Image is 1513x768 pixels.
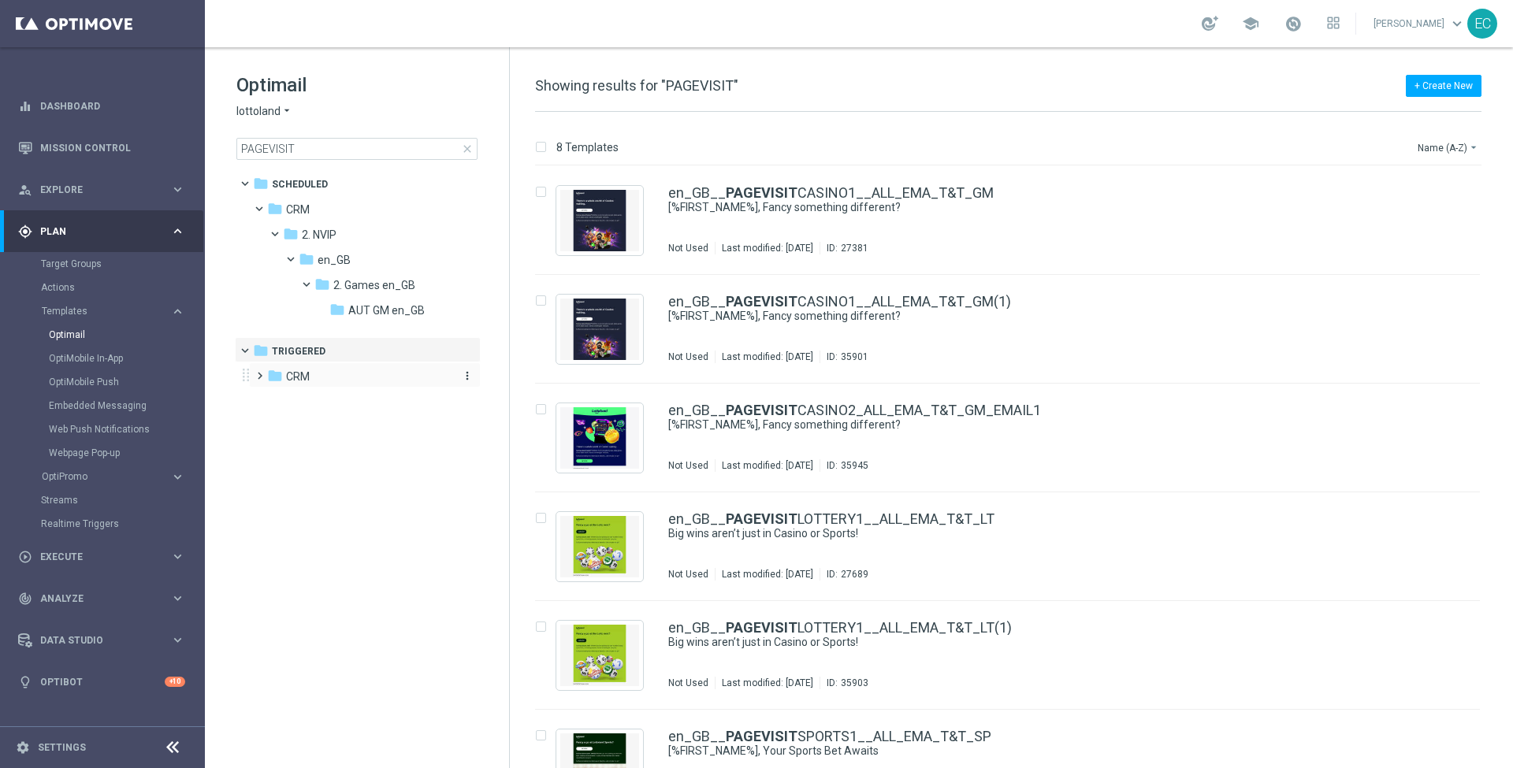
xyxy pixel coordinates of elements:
[40,85,185,127] a: Dashboard
[348,303,425,317] span: AUT GM en_GB
[560,299,639,360] img: 35901.jpeg
[668,512,994,526] a: en_GB__PAGEVISITLOTTERY1__ALL_EMA_T&T_LT
[1242,15,1259,32] span: school
[668,526,1377,541] a: Big wins aren’t just in Casino or Sports!
[165,677,185,687] div: +10
[820,459,868,472] div: ID:
[286,202,310,217] span: CRM
[170,182,185,197] i: keyboard_arrow_right
[40,661,165,703] a: Optibot
[267,201,283,217] i: folder
[668,351,708,363] div: Not Used
[41,465,203,488] div: OptiPromo
[49,347,203,370] div: OptiMobile In-App
[18,99,32,113] i: equalizer
[49,370,203,394] div: OptiMobile Push
[560,190,639,251] img: 27381.jpeg
[668,200,1414,215] div: [%FIRST_NAME%], Fancy something different?
[41,299,203,465] div: Templates
[461,143,474,155] span: close
[49,417,203,441] div: Web Push Notifications
[841,459,868,472] div: 35945
[18,550,170,564] div: Execute
[272,177,328,191] span: Scheduled
[272,344,325,358] span: Triggered
[236,138,478,160] input: Search Template
[42,472,154,481] span: OptiPromo
[286,369,310,384] span: CRM
[820,568,868,581] div: ID:
[668,186,994,200] a: en_GB__PAGEVISITCASINO1__ALL_EMA_T&T_GM
[49,352,164,365] a: OptiMobile In-App
[49,447,164,459] a: Webpage Pop-up
[18,224,170,239] div: Plan
[170,591,185,606] i: keyboard_arrow_right
[17,225,186,238] button: gps_fixed Plan keyboard_arrow_right
[40,636,170,645] span: Data Studio
[41,488,203,512] div: Streams
[299,251,314,267] i: folder
[18,675,32,689] i: lightbulb
[41,258,164,270] a: Target Groups
[17,551,186,563] button: play_circle_outline Execute keyboard_arrow_right
[17,676,186,688] button: lightbulb Optibot +10
[668,295,1011,309] a: en_GB__PAGEVISITCASINO1__ALL_EMA_T&T_GM(1)
[668,417,1414,432] div: [%FIRST_NAME%], Fancy something different?
[49,323,203,347] div: Optimail
[41,470,186,483] button: OptiPromo keyboard_arrow_right
[841,568,868,581] div: 27689
[17,142,186,154] button: Mission Control
[40,594,170,603] span: Analyze
[253,343,269,358] i: folder
[38,743,86,752] a: Settings
[716,242,820,254] div: Last modified: [DATE]
[42,472,170,481] div: OptiPromo
[1467,9,1497,39] div: EC
[281,104,293,119] i: arrow_drop_down
[170,549,185,564] i: keyboard_arrow_right
[726,510,797,527] b: PAGEVISIT
[40,185,170,195] span: Explore
[535,77,738,94] span: Showing results for "PAGEVISIT"
[283,226,299,242] i: folder
[170,469,185,484] i: keyboard_arrow_right
[41,512,203,536] div: Realtime Triggers
[668,635,1377,650] a: Big wins aren’t just in Casino or Sports!
[668,744,1377,759] a: [%FIRST_NAME%], Your Sports Bet Awaits
[726,728,797,744] b: PAGEVISIT
[716,351,820,363] div: Last modified: [DATE]
[726,619,797,636] b: PAGEVISIT
[17,634,186,647] div: Data Studio keyboard_arrow_right
[17,100,186,113] button: equalizer Dashboard
[1406,75,1481,97] button: + Create New
[1416,138,1481,157] button: Name (A-Z)arrow_drop_down
[519,275,1510,384] div: Press SPACE to select this row.
[820,242,868,254] div: ID:
[841,351,868,363] div: 35901
[253,176,269,191] i: folder
[668,459,708,472] div: Not Used
[841,677,868,689] div: 35903
[716,459,820,472] div: Last modified: [DATE]
[18,592,170,606] div: Analyze
[42,306,170,316] div: Templates
[49,376,164,388] a: OptiMobile Push
[41,305,186,317] button: Templates keyboard_arrow_right
[267,368,283,384] i: folder
[41,276,203,299] div: Actions
[170,304,185,319] i: keyboard_arrow_right
[236,72,478,98] h1: Optimail
[170,633,185,647] i: keyboard_arrow_right
[17,592,186,605] button: track_changes Analyze keyboard_arrow_right
[726,184,797,201] b: PAGEVISIT
[716,568,820,581] div: Last modified: [DATE]
[17,184,186,196] button: person_search Explore keyboard_arrow_right
[519,492,1510,601] div: Press SPACE to select this row.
